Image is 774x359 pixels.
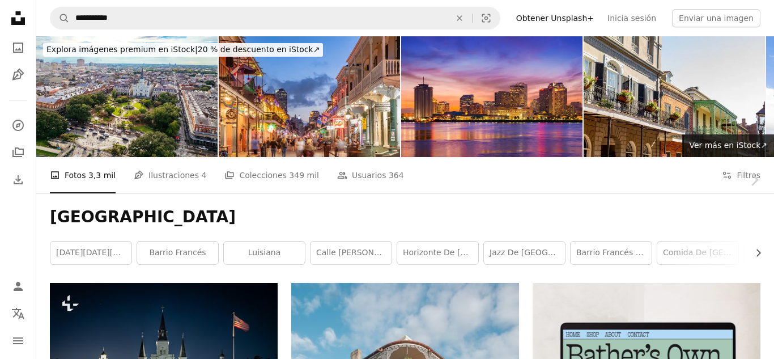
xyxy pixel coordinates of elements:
button: Enviar una imagen [672,9,760,27]
button: Borrar [447,7,472,29]
a: [DATE][DATE][DATE] [50,242,131,264]
h1: [GEOGRAPHIC_DATA] [50,207,760,227]
a: Fotos [7,36,29,59]
a: Colecciones 349 mil [224,157,319,193]
a: Calle [PERSON_NAME] [311,242,392,264]
a: Obtener Unsplash+ [509,9,601,27]
a: Luisiana [224,242,305,264]
span: Explora imágenes premium en iStock | [46,45,198,54]
button: Buscar en Unsplash [50,7,70,29]
a: Jazz de [GEOGRAPHIC_DATA] [484,242,565,264]
a: Ver más en iStock↗ [682,134,774,157]
a: Siguiente [734,125,774,234]
a: Ilustraciones [7,64,29,86]
a: Comida de [GEOGRAPHIC_DATA] [657,242,738,264]
button: Filtros [722,157,760,193]
span: 364 [389,169,404,181]
a: Ilustraciones 4 [134,157,206,193]
span: 20 % de descuento en iStock ↗ [46,45,320,54]
a: Inicia sesión [601,9,663,27]
a: Explorar [7,114,29,137]
a: Horizonte de [GEOGRAPHIC_DATA] [397,242,478,264]
form: Encuentra imágenes en todo el sitio [50,7,500,29]
button: desplazar lista a la derecha [748,242,760,264]
span: 4 [201,169,206,181]
button: Búsqueda visual [473,7,500,29]
img: Aerial View of Jackson Square, along Decatur St, New Orleans, Louisiana, USA in Summer [36,36,218,157]
span: 349 mil [289,169,319,181]
img: Horizonte frente al mar de Nueva Orleans al anochecer con cielo azul anaranjado [401,36,582,157]
a: Barrio Francés [137,242,218,264]
button: Idioma [7,302,29,325]
img: Nueva Orleans, Luisiana en las celebraciones del carnaval de Mardi Gras. Coloridos balcones que d... [584,36,765,157]
span: Ver más en iStock ↗ [689,141,767,150]
a: Usuarios 364 [337,157,404,193]
img: Pubs and bars with neon lights in the French Quarter, downtown New Orleans [219,36,400,157]
a: Barrio Francés de [GEOGRAPHIC_DATA] [571,242,652,264]
button: Menú [7,330,29,352]
a: Explora imágenes premium en iStock|20 % de descuento en iStock↗ [36,36,330,64]
a: Iniciar sesión / Registrarse [7,275,29,298]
